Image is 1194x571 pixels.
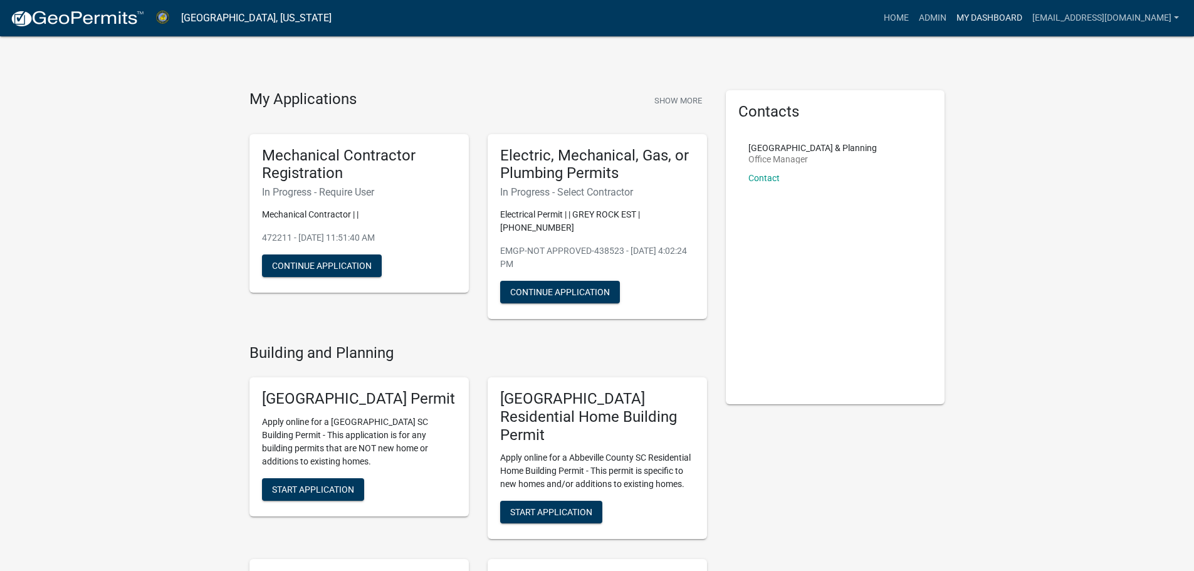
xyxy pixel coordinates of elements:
span: Start Application [272,484,354,494]
p: Mechanical Contractor | | [262,208,456,221]
a: Home [879,6,914,30]
h4: My Applications [249,90,357,109]
h5: [GEOGRAPHIC_DATA] Residential Home Building Permit [500,390,694,444]
button: Show More [649,90,707,111]
h5: Electric, Mechanical, Gas, or Plumbing Permits [500,147,694,183]
p: 472211 - [DATE] 11:51:40 AM [262,231,456,244]
img: Abbeville County, South Carolina [154,9,171,26]
p: Office Manager [748,155,877,164]
button: Start Application [262,478,364,501]
a: My Dashboard [951,6,1027,30]
a: Admin [914,6,951,30]
span: Start Application [510,507,592,517]
a: [EMAIL_ADDRESS][DOMAIN_NAME] [1027,6,1184,30]
button: Continue Application [500,281,620,303]
a: Contact [748,173,780,183]
p: EMGP-NOT APPROVED-438523 - [DATE] 4:02:24 PM [500,244,694,271]
h6: In Progress - Require User [262,186,456,198]
h4: Building and Planning [249,344,707,362]
p: Apply online for a [GEOGRAPHIC_DATA] SC Building Permit - This application is for any building pe... [262,416,456,468]
a: [GEOGRAPHIC_DATA], [US_STATE] [181,8,332,29]
h5: Mechanical Contractor Registration [262,147,456,183]
button: Start Application [500,501,602,523]
button: Continue Application [262,254,382,277]
h5: Contacts [738,103,933,121]
p: [GEOGRAPHIC_DATA] & Planning [748,144,877,152]
h5: [GEOGRAPHIC_DATA] Permit [262,390,456,408]
p: Electrical Permit | | GREY ROCK EST | [PHONE_NUMBER] [500,208,694,234]
p: Apply online for a Abbeville County SC Residential Home Building Permit - This permit is specific... [500,451,694,491]
h6: In Progress - Select Contractor [500,186,694,198]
